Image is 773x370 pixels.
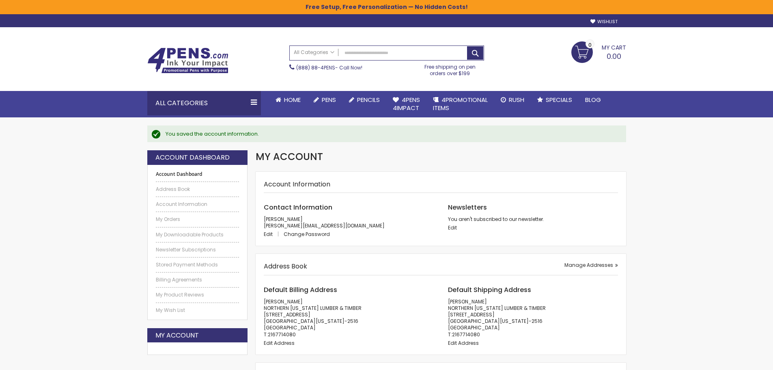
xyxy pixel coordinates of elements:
[156,216,239,223] a: My Orders
[448,216,618,223] p: You aren't subscribed to our newsletter.
[166,130,618,138] div: You saved the account information.
[294,49,334,56] span: All Categories
[416,61,484,77] div: Free shipping on pen orders over $199
[590,19,618,25] a: Wishlist
[264,340,295,346] a: Edit Address
[156,262,239,268] a: Stored Payment Methods
[571,41,626,62] a: 0.00 0
[156,307,239,314] a: My Wish List
[264,285,337,294] span: Default Billing Address
[155,331,199,340] strong: My Account
[322,95,336,104] span: Pens
[448,285,531,294] span: Default Shipping Address
[269,91,307,109] a: Home
[290,46,338,59] a: All Categories
[426,91,494,117] a: 4PROMOTIONALITEMS
[264,231,282,238] a: Edit
[448,299,618,338] address: [PERSON_NAME] NORTHERN [US_STATE] LUMBER & TIMBER [STREET_ADDRESS] [GEOGRAPHIC_DATA][US_STATE]-25...
[433,95,488,112] span: 4PROMOTIONAL ITEMS
[147,48,228,74] img: 4Pens Custom Pens and Promotional Products
[509,95,524,104] span: Rush
[531,91,579,109] a: Specials
[386,91,426,117] a: 4Pens4impact
[448,340,479,346] a: Edit Address
[156,171,239,177] strong: Account Dashboard
[147,91,261,115] div: All Categories
[296,64,362,71] span: - Call Now!
[156,292,239,298] a: My Product Reviews
[264,231,273,238] span: Edit
[564,262,618,268] a: Manage Addresses
[156,186,239,193] a: Address Book
[588,41,592,49] span: 0
[585,95,601,104] span: Blog
[579,91,607,109] a: Blog
[264,203,332,212] span: Contact Information
[357,95,380,104] span: Pencils
[284,95,301,104] span: Home
[393,95,420,112] span: 4Pens 4impact
[607,51,621,61] span: 0.00
[284,231,330,238] a: Change Password
[307,91,342,109] a: Pens
[268,331,296,338] a: 2167714080
[156,232,239,238] a: My Downloadable Products
[156,277,239,283] a: Billing Agreements
[264,262,307,271] strong: Address Book
[264,180,330,189] strong: Account Information
[264,216,434,229] p: [PERSON_NAME] [PERSON_NAME][EMAIL_ADDRESS][DOMAIN_NAME]
[156,201,239,208] a: Account Information
[296,64,335,71] a: (888) 88-4PENS
[546,95,572,104] span: Specials
[156,247,239,253] a: Newsletter Subscriptions
[342,91,386,109] a: Pencils
[452,331,480,338] a: 2167714080
[448,224,457,231] a: Edit
[448,203,487,212] span: Newsletters
[256,150,323,163] span: My Account
[264,299,434,338] address: [PERSON_NAME] NORTHERN [US_STATE] LUMBER & TIMBER [STREET_ADDRESS] [GEOGRAPHIC_DATA][US_STATE]-25...
[564,262,613,268] span: Manage Addresses
[494,91,531,109] a: Rush
[155,153,230,162] strong: Account Dashboard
